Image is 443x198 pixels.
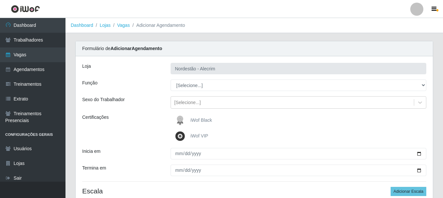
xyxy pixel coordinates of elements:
input: 00/00/0000 [171,148,426,159]
h4: Escala [82,187,426,195]
div: Formulário de [76,41,433,56]
label: Loja [82,63,91,70]
a: Lojas [100,23,110,28]
label: Sexo do Trabalhador [82,96,125,103]
li: Adicionar Agendamento [130,22,185,29]
label: Função [82,80,98,86]
span: iWof Black [191,117,212,123]
nav: breadcrumb [65,18,443,33]
a: Vagas [117,23,130,28]
img: iWof Black [174,114,189,127]
input: 00/00/0000 [171,165,426,176]
img: iWof VIP [174,130,189,143]
a: Dashboard [71,23,93,28]
label: Certificações [82,114,109,121]
label: Termina em [82,165,106,171]
div: [Selecione...] [174,99,201,106]
span: iWof VIP [191,133,208,138]
button: Adicionar Escala [391,187,426,196]
img: CoreUI Logo [11,5,40,13]
strong: Adicionar Agendamento [110,46,162,51]
label: Inicia em [82,148,101,155]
